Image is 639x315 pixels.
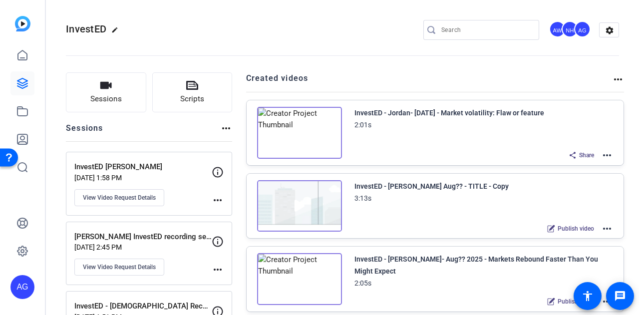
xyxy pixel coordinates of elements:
mat-icon: accessibility [582,290,594,302]
span: Share [579,151,594,159]
mat-icon: more_horiz [212,264,224,276]
span: Sessions [90,93,122,105]
img: Creator Project Thumbnail [257,180,342,232]
h2: Created videos [246,72,613,92]
img: Creator Project Thumbnail [257,253,342,305]
button: Scripts [152,72,233,112]
input: Search [441,24,531,36]
mat-icon: more_horiz [601,149,613,161]
div: NH [562,21,578,37]
mat-icon: more_horiz [612,73,624,85]
div: 2:05s [354,277,371,289]
button: View Video Request Details [74,259,164,276]
span: Publish video [558,298,594,306]
ngx-avatar: Nancy Hanninen [562,21,579,38]
button: View Video Request Details [74,189,164,206]
p: [DATE] 2:45 PM [74,243,212,251]
mat-icon: edit [111,26,123,38]
span: Scripts [180,93,204,105]
div: 3:13s [354,192,371,204]
button: Sessions [66,72,146,112]
p: [DATE] 1:58 PM [74,174,212,182]
div: AG [10,275,34,299]
div: AG [574,21,591,37]
mat-icon: more_horiz [220,122,232,134]
span: View Video Request Details [83,263,156,271]
img: Creator Project Thumbnail [257,107,342,159]
mat-icon: more_horiz [601,223,613,235]
mat-icon: settings [600,23,620,38]
mat-icon: more_horiz [212,194,224,206]
p: [PERSON_NAME] InvestED recording session [74,231,212,243]
p: InvestED - [DEMOGRAPHIC_DATA] Recordings [74,301,212,312]
ngx-avatar: Ashleen Grange [574,21,592,38]
img: blue-gradient.svg [15,16,30,31]
div: InvestED - Jordan- [DATE] - Market volatility: Flaw or feature [354,107,544,119]
h2: Sessions [66,122,103,141]
span: Publish video [558,225,594,233]
span: View Video Request Details [83,194,156,202]
span: InvestED [66,23,106,35]
ngx-avatar: Ashley Williams [549,21,567,38]
div: InvestED - [PERSON_NAME] Aug?? - TITLE - Copy [354,180,509,192]
mat-icon: message [614,290,626,302]
div: AW [549,21,566,37]
div: 2:01s [354,119,371,131]
p: InvestED [PERSON_NAME] [74,161,212,173]
div: InvestED - [PERSON_NAME]- Aug?? 2025 - Markets Rebound Faster Than You Might Expect [354,253,614,277]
